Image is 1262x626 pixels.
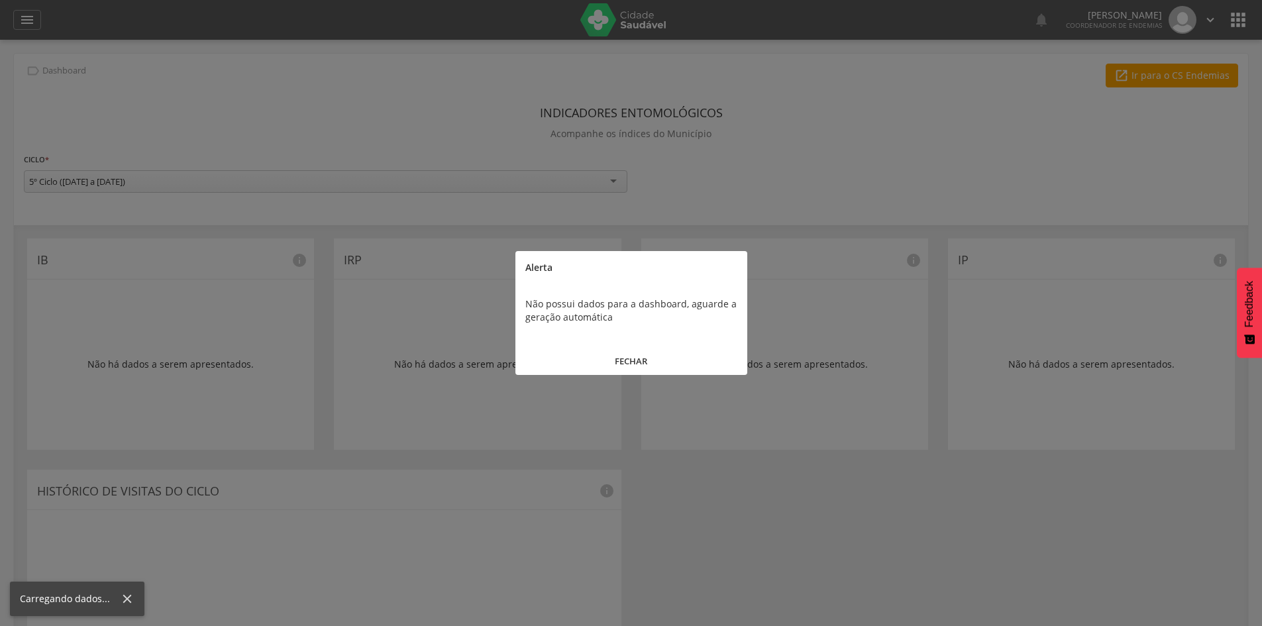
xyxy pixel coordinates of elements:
button: Feedback - Mostrar pesquisa [1237,268,1262,358]
button: FECHAR [515,347,747,376]
div: Carregando dados... [20,592,120,605]
span: Feedback [1243,281,1255,327]
div: Não possui dados para a dashboard, aguarde a geração automática [515,284,747,337]
div: Alerta [515,251,747,284]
